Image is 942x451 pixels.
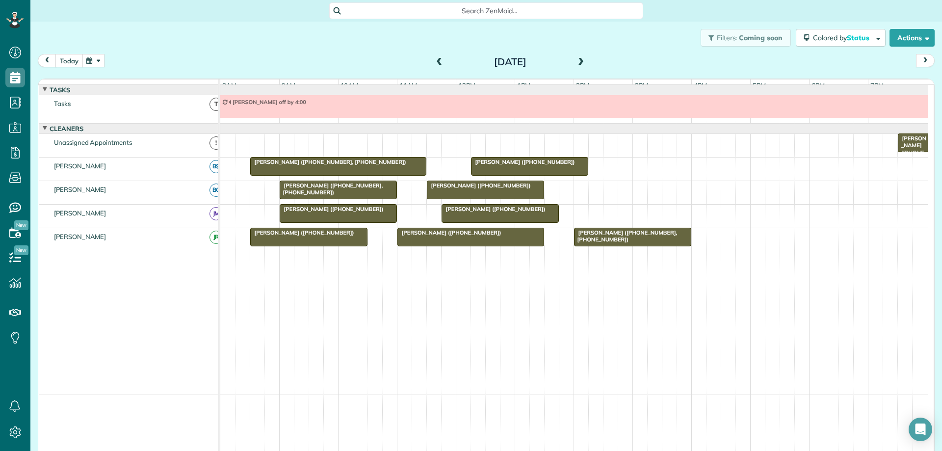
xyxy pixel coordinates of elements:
[692,81,709,89] span: 4pm
[209,98,223,111] span: T
[279,206,384,212] span: [PERSON_NAME] ([PHONE_NUMBER])
[250,229,355,236] span: [PERSON_NAME] ([PHONE_NUMBER])
[717,33,737,42] span: Filters:
[897,135,927,191] span: [PERSON_NAME] ([PHONE_NUMBER], [PHONE_NUMBER])
[209,231,223,244] span: JR
[441,206,546,212] span: [PERSON_NAME] ([PHONE_NUMBER])
[280,81,298,89] span: 9am
[397,229,502,236] span: [PERSON_NAME] ([PHONE_NUMBER])
[574,229,678,243] span: [PERSON_NAME] ([PHONE_NUMBER], [PHONE_NUMBER])
[868,81,886,89] span: 7pm
[471,159,576,165] span: [PERSON_NAME] ([PHONE_NUMBER])
[279,182,383,196] span: [PERSON_NAME] ([PHONE_NUMBER], [PHONE_NUMBER])
[228,99,307,106] span: [PERSON_NAME] off by 4:00
[909,418,932,441] div: Open Intercom Messenger
[52,162,108,170] span: [PERSON_NAME]
[339,81,361,89] span: 10am
[751,81,768,89] span: 5pm
[14,220,28,230] span: New
[48,125,85,133] span: Cleaners
[813,33,873,42] span: Colored by
[515,81,532,89] span: 1pm
[48,86,72,94] span: Tasks
[209,184,223,197] span: BC
[739,33,783,42] span: Coming soon
[449,56,572,67] h2: [DATE]
[52,186,108,193] span: [PERSON_NAME]
[220,81,238,89] span: 8am
[633,81,650,89] span: 3pm
[209,136,223,150] span: !
[916,54,935,67] button: next
[52,138,134,146] span: Unassigned Appointments
[55,54,83,67] button: today
[397,81,419,89] span: 11am
[796,29,886,47] button: Colored byStatus
[847,33,871,42] span: Status
[209,160,223,173] span: BS
[456,81,477,89] span: 12pm
[250,159,407,165] span: [PERSON_NAME] ([PHONE_NUMBER], [PHONE_NUMBER])
[52,233,108,240] span: [PERSON_NAME]
[810,81,827,89] span: 6pm
[14,245,28,255] span: New
[574,81,591,89] span: 2pm
[890,29,935,47] button: Actions
[38,54,56,67] button: prev
[426,182,531,189] span: [PERSON_NAME] ([PHONE_NUMBER])
[52,100,73,107] span: Tasks
[209,207,223,220] span: JM
[52,209,108,217] span: [PERSON_NAME]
